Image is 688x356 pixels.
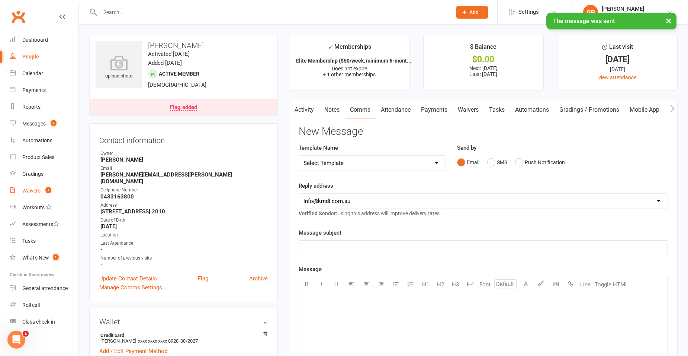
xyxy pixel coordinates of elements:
strong: [STREET_ADDRESS] 2010 [100,208,268,215]
label: Message [299,265,322,274]
a: Attendance [376,101,416,118]
a: Archive [249,274,268,283]
a: Gradings / Promotions [554,101,624,118]
div: The message was sent [546,13,676,29]
strong: [PERSON_NAME][EMAIL_ADDRESS][PERSON_NAME][DOMAIN_NAME] [100,171,268,185]
div: Krav Maga Defence Institute [602,12,667,19]
a: Waivers 7 [10,182,78,199]
div: [DATE] [564,55,671,63]
div: Address [100,202,268,209]
div: Gradings [22,171,44,177]
h3: New Message [299,126,668,137]
div: [PERSON_NAME] [602,6,667,12]
span: 1 [23,331,29,337]
a: Activity [289,101,319,118]
label: Message subject [299,228,341,237]
span: Does not expire [332,66,367,71]
div: Last Attendance [100,240,268,247]
span: 2 [51,120,57,126]
strong: Verified Sender: [299,210,337,216]
div: $ Balance [470,42,496,55]
div: Payments [22,87,46,93]
a: Roll call [10,297,78,314]
a: Mobile App [624,101,665,118]
div: upload photo [96,55,142,80]
div: People [22,54,39,60]
button: H4 [463,277,478,292]
div: Cellphone Number [100,187,268,194]
div: Email [100,165,268,172]
button: Line [578,277,593,292]
div: Waivers [22,188,41,194]
a: Notes [319,101,345,118]
div: Roll call [22,302,40,308]
div: Flag added [170,105,197,111]
a: Update Contact Details [99,274,157,283]
strong: Elite Membership ($50/week, minimum 6-mont... [296,58,411,64]
a: Reports [10,99,78,115]
a: Manage Comms Settings [99,283,162,292]
div: Reports [22,104,41,110]
label: Reply address [299,181,333,190]
button: Add [456,6,488,19]
iframe: Intercom live chat [7,331,25,349]
a: Calendar [10,65,78,82]
a: Gradings [10,166,78,182]
span: + 1 other memberships [323,71,376,77]
div: Date of Birth [100,217,268,224]
h3: Contact information [99,133,268,144]
div: Location [100,232,268,239]
time: Added [DATE] [148,60,182,66]
a: Class kiosk mode [10,314,78,330]
div: Memberships [328,42,371,56]
span: Settings [518,4,539,20]
p: Next: [DATE] Last: [DATE] [430,65,537,77]
time: Activated [DATE] [148,51,190,57]
div: Tasks [22,238,36,244]
span: 08/2027 [180,338,198,344]
li: [PERSON_NAME] [99,331,268,345]
span: 7 [45,187,51,193]
span: [DEMOGRAPHIC_DATA] [148,82,206,88]
a: Clubworx [9,7,28,26]
a: Tasks [484,101,510,118]
strong: [PERSON_NAME] [100,156,268,163]
div: Product Sales [22,154,54,160]
div: Calendar [22,70,43,76]
a: Payments [416,101,453,118]
h3: Wallet [99,318,268,326]
a: Messages 2 [10,115,78,132]
div: Last visit [602,42,633,55]
span: U [334,281,338,288]
div: Number of previous visits [100,255,268,262]
a: view attendance [598,74,636,80]
span: Active member [159,71,199,77]
div: What's New [22,255,49,261]
strong: - [100,261,268,268]
input: Default [494,279,517,289]
a: Flag [198,274,208,283]
div: Messages [22,121,46,127]
div: Assessments [22,221,59,227]
button: H2 [433,277,448,292]
span: Using this address will improve delivery rates. [299,210,441,216]
span: Add [469,9,479,15]
strong: 0433163800 [100,193,268,200]
div: GP [583,5,598,20]
i: ✓ [328,44,332,51]
button: Email [457,155,479,169]
div: Automations [22,137,52,143]
button: H1 [418,277,433,292]
a: Dashboard [10,32,78,48]
a: People [10,48,78,65]
a: Product Sales [10,149,78,166]
h3: [PERSON_NAME] [96,41,271,50]
label: Template Name [299,143,338,152]
button: U [329,277,344,292]
a: What's New1 [10,249,78,266]
button: A [518,277,533,292]
strong: [DATE] [100,223,268,230]
a: Add / Edit Payment Method [99,347,167,356]
button: Push Notification [515,155,565,169]
a: Comms [345,101,376,118]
